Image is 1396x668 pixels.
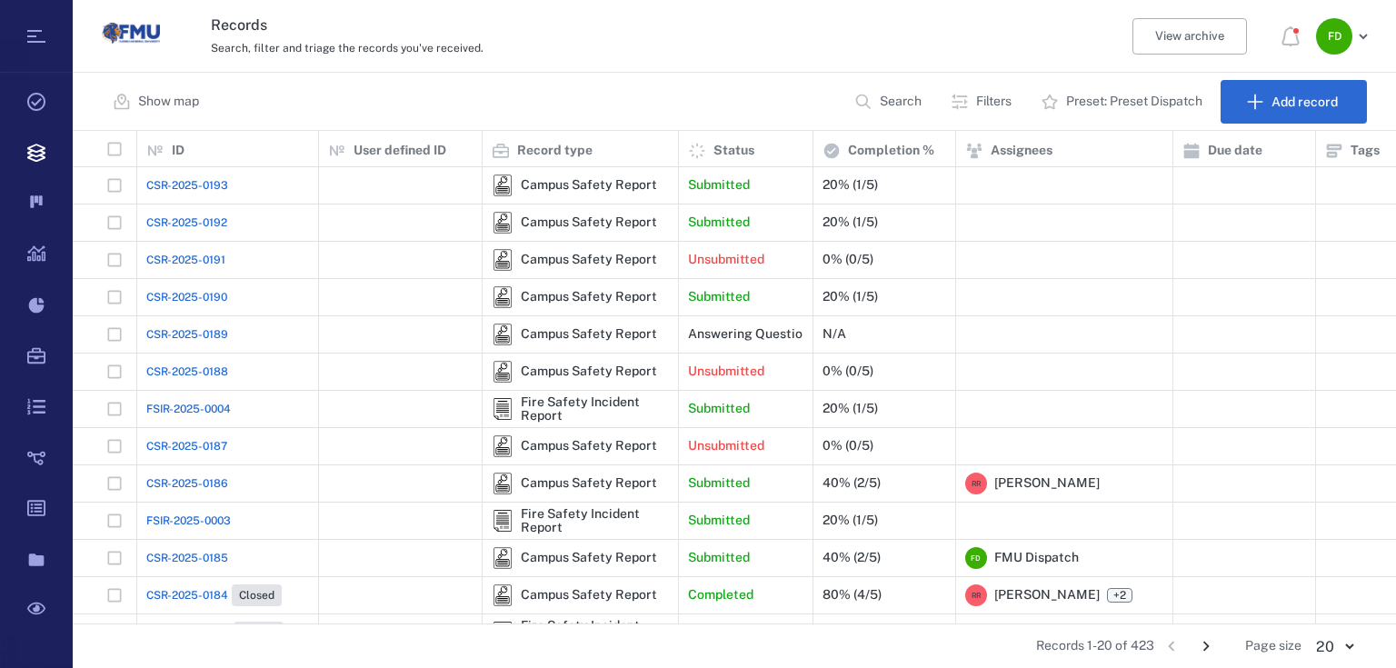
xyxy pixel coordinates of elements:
[235,588,278,603] span: Closed
[823,178,878,192] div: 20% (1/5)
[1132,18,1247,55] button: View archive
[146,252,225,268] a: CSR-2025-0191
[146,177,228,194] a: CSR-2025-0193
[521,364,657,378] div: Campus Safety Report
[688,214,750,232] p: Submitted
[354,142,446,160] p: User defined ID
[848,142,934,160] p: Completion %
[521,476,657,490] div: Campus Safety Report
[1036,637,1154,655] span: Records 1-20 of 423
[688,400,750,418] p: Submitted
[823,476,881,490] div: 40% (2/5)
[521,551,657,564] div: Campus Safety Report
[1301,636,1367,657] div: 20
[1316,18,1352,55] div: F D
[492,361,514,383] img: icon Campus Safety Report
[991,142,1052,160] p: Assignees
[823,439,873,453] div: 0% (0/5)
[492,174,514,196] img: icon Campus Safety Report
[521,619,669,647] div: Fire Safety Incident Report
[492,547,514,569] img: icon Campus Safety Report
[146,550,228,566] a: CSR-2025-0185
[1245,637,1301,655] span: Page size
[492,324,514,345] img: icon Campus Safety Report
[823,327,846,341] div: N/A
[492,398,514,420] img: icon Fire Safety Incident Report
[823,551,881,564] div: 40% (2/5)
[492,249,514,271] div: Campus Safety Report
[146,401,231,417] a: FSIR-2025-0004
[172,142,184,160] p: ID
[880,93,922,111] p: Search
[688,251,764,269] p: Unsubmitted
[517,142,593,160] p: Record type
[492,286,514,308] div: Campus Safety Report
[211,15,922,36] h3: Records
[492,286,514,308] img: icon Campus Safety Report
[102,80,214,124] button: Show map
[146,289,227,305] a: CSR-2025-0190
[1316,18,1374,55] button: FD
[1110,588,1130,603] span: +2
[102,5,160,63] img: Florida Memorial University logo
[940,80,1026,124] button: Filters
[1154,632,1223,661] nav: pagination navigation
[994,549,1079,567] span: FMU Dispatch
[521,178,657,192] div: Campus Safety Report
[146,584,282,606] a: CSR-2025-0184Closed
[492,435,514,457] div: Campus Safety Report
[492,584,514,606] img: icon Campus Safety Report
[521,253,657,266] div: Campus Safety Report
[688,325,816,344] p: Answering Questions
[146,513,231,529] span: FSIR-2025-0003
[521,439,657,453] div: Campus Safety Report
[965,584,987,606] div: R R
[492,547,514,569] div: Campus Safety Report
[1107,588,1132,603] span: +2
[823,253,873,266] div: 0% (0/5)
[492,174,514,196] div: Campus Safety Report
[713,142,754,160] p: Status
[146,326,228,343] a: CSR-2025-0189
[492,398,514,420] div: Fire Safety Incident Report
[688,474,750,493] p: Submitted
[492,249,514,271] img: icon Campus Safety Report
[688,288,750,306] p: Submitted
[492,510,514,532] img: icon Fire Safety Incident Report
[823,364,873,378] div: 0% (0/5)
[521,215,657,229] div: Campus Safety Report
[1066,93,1202,111] p: Preset: Preset Dispatch
[823,513,878,527] div: 20% (1/5)
[965,473,987,494] div: R R
[1221,80,1367,124] button: Add record
[146,438,227,454] a: CSR-2025-0187
[823,215,878,229] div: 20% (1/5)
[1192,632,1221,661] button: Go to next page
[521,290,657,304] div: Campus Safety Report
[146,364,228,380] a: CSR-2025-0188
[688,586,753,604] p: Completed
[994,586,1100,604] span: [PERSON_NAME]
[492,435,514,457] img: icon Campus Safety Report
[492,361,514,383] div: Campus Safety Report
[688,512,750,530] p: Submitted
[492,324,514,345] div: Campus Safety Report
[688,176,750,194] p: Submitted
[823,588,882,602] div: 80% (4/5)
[146,214,227,231] a: CSR-2025-0192
[211,42,484,55] span: Search, filter and triage the records you've received.
[1030,80,1217,124] button: Preset: Preset Dispatch
[492,622,514,643] img: icon Fire Safety Incident Report
[521,327,657,341] div: Campus Safety Report
[521,395,669,424] div: Fire Safety Incident Report
[146,587,228,603] span: CSR-2025-0184
[1351,142,1380,160] p: Tags
[492,473,514,494] div: Campus Safety Report
[146,475,228,492] a: CSR-2025-0186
